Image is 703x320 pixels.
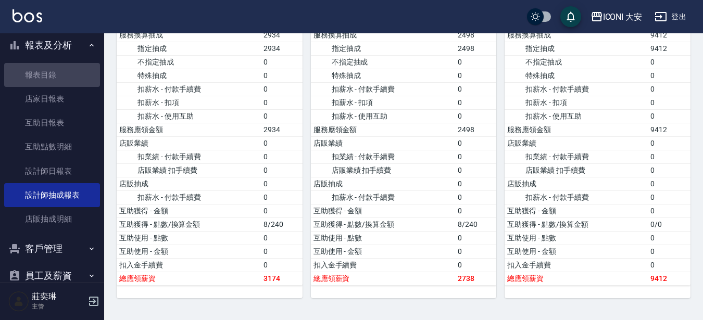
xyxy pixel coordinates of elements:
td: 扣業績 - 付款手續費 [311,150,455,163]
a: 店家日報表 [4,87,100,111]
td: 互助獲得 - 金額 [311,204,455,217]
td: 扣薪水 - 使用互助 [311,109,455,123]
td: 0 [648,231,691,245]
td: 8/240 [455,217,497,231]
a: 店販抽成明細 [4,207,100,231]
button: 員工及薪資 [4,262,100,289]
td: 扣業績 - 付款手續費 [505,150,648,163]
td: 指定抽成 [311,42,455,55]
td: 總應領薪資 [505,272,648,285]
td: 服務換算抽成 [505,28,648,42]
td: 0 [261,204,303,217]
td: 2934 [261,28,303,42]
td: 0 [648,163,691,177]
img: Logo [12,9,42,22]
td: 特殊抽成 [311,69,455,82]
button: save [560,6,581,27]
td: 互助獲得 - 金額 [505,204,648,217]
td: 0 [455,136,497,150]
a: 報表目錄 [4,63,100,87]
td: 扣入金手續費 [117,258,261,272]
td: 8/240 [261,217,303,231]
td: 互助使用 - 點數 [505,231,648,245]
td: 2498 [455,28,497,42]
td: 服務應領金額 [311,123,455,136]
td: 店販抽成 [311,177,455,190]
td: 扣薪水 - 付款手續費 [117,82,261,96]
td: 9412 [648,272,691,285]
td: 0 [455,245,497,258]
td: 總應領薪資 [311,272,455,285]
td: 不指定抽成 [505,55,648,69]
p: 主管 [32,302,85,311]
div: ICONI 大安 [603,10,643,23]
td: 扣薪水 - 付款手續費 [117,190,261,204]
td: 9412 [648,42,691,55]
a: 設計師抽成報表 [4,183,100,207]
td: 扣薪水 - 付款手續費 [505,190,648,204]
td: 特殊抽成 [505,69,648,82]
td: 0 [261,245,303,258]
td: 0 [261,109,303,123]
td: 服務換算抽成 [117,28,261,42]
td: 0 [648,245,691,258]
td: 0 [648,150,691,163]
td: 0 [261,231,303,245]
td: 扣入金手續費 [311,258,455,272]
td: 互助使用 - 金額 [311,245,455,258]
td: 0 [455,69,497,82]
td: 扣薪水 - 付款手續費 [505,82,648,96]
td: 0 [648,55,691,69]
td: 0 [648,82,691,96]
td: 扣薪水 - 扣項 [505,96,648,109]
td: 店販業績 扣手續費 [311,163,455,177]
td: 服務換算抽成 [311,28,455,42]
td: 0 [455,163,497,177]
td: 0 [261,136,303,150]
td: 0 [455,109,497,123]
td: 3174 [261,272,303,285]
td: 0 [648,190,691,204]
td: 互助使用 - 金額 [505,245,648,258]
td: 店販業績 扣手續費 [117,163,261,177]
td: 扣業績 - 付款手續費 [117,150,261,163]
td: 互助使用 - 點數 [117,231,261,245]
button: 客戶管理 [4,235,100,262]
td: 店販業績 [505,136,648,150]
a: 互助點數明細 [4,135,100,159]
td: 扣薪水 - 扣項 [311,96,455,109]
td: 0 [261,55,303,69]
button: 報表及分析 [4,32,100,59]
td: 不指定抽成 [117,55,261,69]
td: 指定抽成 [505,42,648,55]
button: ICONI 大安 [586,6,647,28]
td: 2498 [455,42,497,55]
td: 服務應領金額 [505,123,648,136]
td: 0 [455,82,497,96]
td: 店販抽成 [505,177,648,190]
td: 0 [455,55,497,69]
td: 0 [648,69,691,82]
td: 2738 [455,272,497,285]
td: 互助獲得 - 點數/換算金額 [311,217,455,231]
td: 9412 [648,28,691,42]
td: 0 [261,69,303,82]
td: 互助使用 - 點數 [311,231,455,245]
td: 互助使用 - 金額 [117,245,261,258]
td: 互助獲得 - 點數/換算金額 [117,217,261,231]
td: 總應領薪資 [117,272,261,285]
td: 特殊抽成 [117,69,261,82]
td: 互助獲得 - 點數/換算金額 [505,217,648,231]
td: 不指定抽成 [311,55,455,69]
td: 扣薪水 - 使用互助 [117,109,261,123]
td: 0 [455,204,497,217]
td: 0 [455,231,497,245]
td: 0 [261,190,303,204]
td: 店販業績 [117,136,261,150]
td: 0 [261,150,303,163]
img: Person [8,291,29,312]
td: 扣入金手續費 [505,258,648,272]
td: 0 [261,258,303,272]
td: 2498 [455,123,497,136]
td: 0 [455,258,497,272]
